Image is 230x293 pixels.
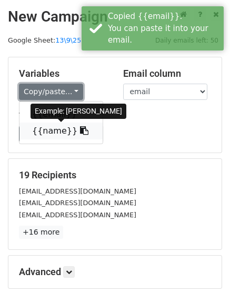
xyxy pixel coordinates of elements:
div: Copied {{email}}. You can paste it into your email. [108,11,219,46]
h5: Email column [123,68,212,79]
small: Google Sheet: [8,36,81,44]
h5: Variables [19,68,107,79]
h5: Advanced [19,266,211,278]
a: Copy/paste... [19,84,83,100]
div: Example: [PERSON_NAME] [31,104,126,119]
small: [EMAIL_ADDRESS][DOMAIN_NAME] [19,187,136,195]
h2: New Campaign [8,8,222,26]
h5: 19 Recipients [19,169,211,181]
small: [EMAIL_ADDRESS][DOMAIN_NAME] [19,211,136,219]
a: 13\9\25 [55,36,81,44]
a: {{name}} [19,123,103,139]
iframe: Chat Widget [177,243,230,293]
a: {{email}} [19,106,103,123]
a: +16 more [19,226,63,239]
small: [EMAIL_ADDRESS][DOMAIN_NAME] [19,199,136,207]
